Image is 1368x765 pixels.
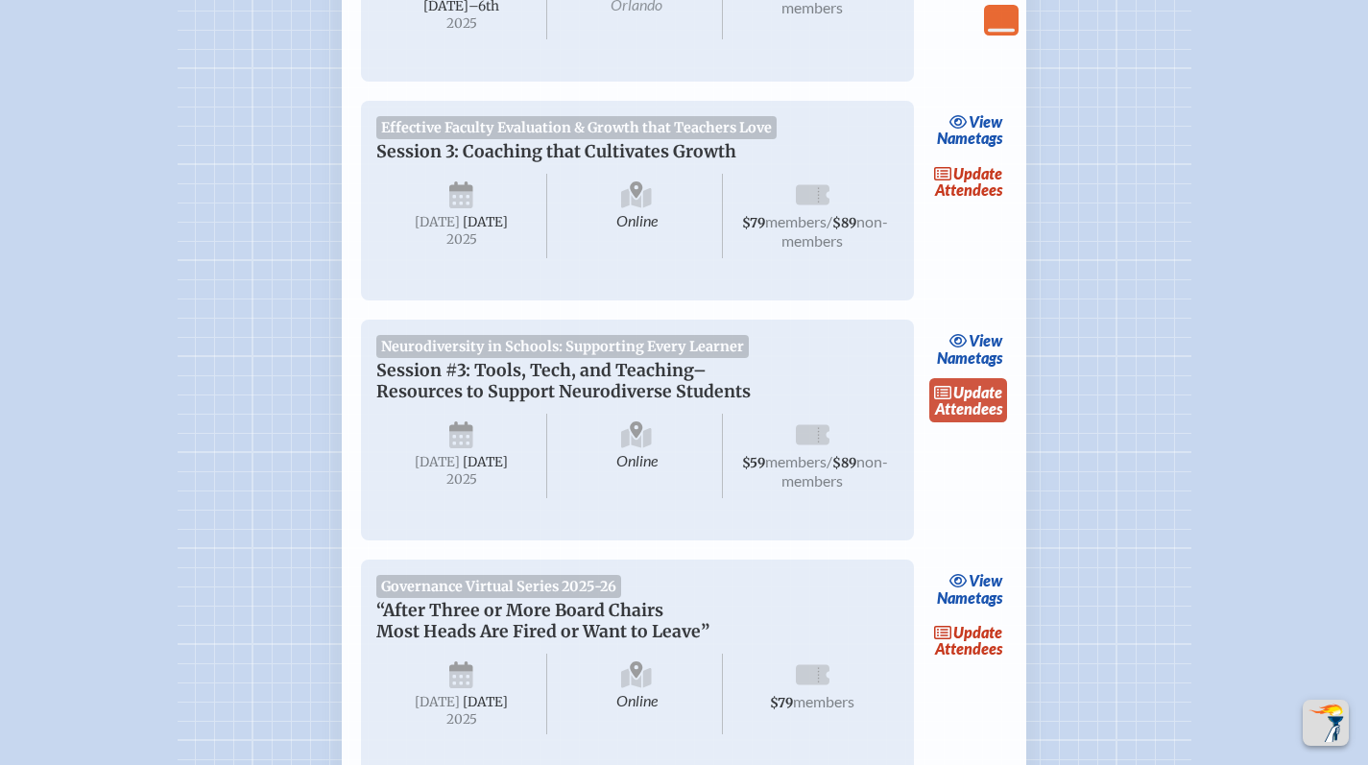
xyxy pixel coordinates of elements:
span: Governance Virtual Series 2025-26 [376,575,622,598]
span: update [953,623,1002,641]
span: [DATE] [463,214,508,230]
img: To the top [1307,704,1345,742]
span: members [765,212,827,230]
span: view [969,571,1002,589]
span: Neurodiversity in Schools: Supporting Every Learner [376,335,750,358]
span: members [793,692,854,710]
span: $89 [832,215,856,231]
span: “After Three or More Board Chairs Most Heads Are Fired or Want to Leave” [376,600,709,642]
span: Session #3: Tools, Tech, and Teaching–Resources to Support Neurodiverse Students [376,360,751,402]
span: [DATE] [463,454,508,470]
span: Effective Faculty Evaluation & Growth that Teachers Love [376,116,778,139]
button: Scroll Top [1303,700,1349,746]
span: Session 3: Coaching that Cultivates Growth [376,141,736,162]
span: view [969,112,1002,131]
span: / [827,452,832,470]
span: $79 [770,695,793,711]
span: $89 [832,455,856,471]
span: members [765,452,827,470]
span: view [969,331,1002,349]
a: viewNametags [932,567,1008,611]
a: viewNametags [932,327,1008,371]
span: non-members [781,452,888,490]
span: $79 [742,215,765,231]
span: update [953,383,1002,401]
span: $59 [742,455,765,471]
span: [DATE] [415,214,460,230]
a: viewNametags [932,108,1008,153]
span: 2025 [392,232,532,247]
span: [DATE] [415,454,460,470]
span: 2025 [392,472,532,487]
span: / [827,212,832,230]
a: updateAttendees [929,378,1008,422]
span: 2025 [392,712,532,727]
span: 2025 [392,16,532,31]
span: Online [551,174,723,258]
a: updateAttendees [929,619,1008,663]
span: [DATE] [415,694,460,710]
span: Online [551,414,723,498]
span: non-members [781,212,888,250]
span: [DATE] [463,694,508,710]
a: updateAttendees [929,159,1008,203]
span: Online [551,654,723,734]
span: update [953,164,1002,182]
